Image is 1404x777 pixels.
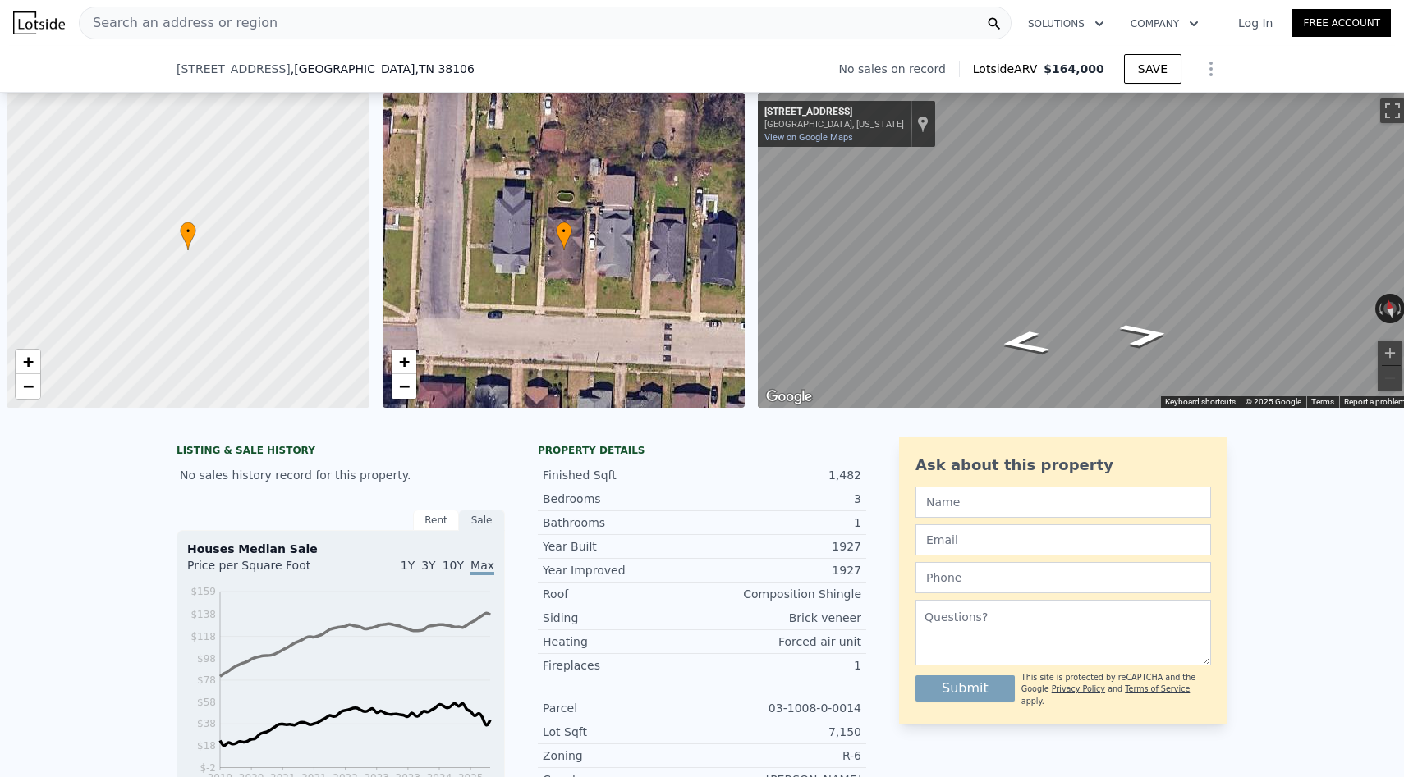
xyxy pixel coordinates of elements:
div: 03-1008-0-0014 [702,700,861,716]
div: Houses Median Sale [187,541,494,557]
img: Lotside [13,11,65,34]
tspan: $159 [190,586,216,597]
div: Siding [543,610,702,626]
div: Price per Square Foot [187,557,341,583]
div: [STREET_ADDRESS] [764,106,904,119]
div: This site is protected by reCAPTCHA and the Google and apply. [1021,672,1211,707]
div: 1,482 [702,467,861,483]
tspan: $138 [190,609,216,620]
div: Property details [538,444,866,457]
a: Log In [1218,15,1292,31]
div: No sales on record [839,61,959,77]
a: Terms (opens in new tab) [1311,397,1334,406]
a: Terms of Service [1125,684,1190,693]
button: Rotate counterclockwise [1375,294,1384,323]
button: Submit [915,675,1015,702]
button: Reset the view [1381,293,1399,324]
div: Zoning [543,747,702,764]
button: Zoom out [1378,366,1402,391]
span: 3Y [421,559,435,572]
button: Keyboard shortcuts [1165,396,1236,408]
div: 1927 [702,538,861,555]
div: Year Built [543,538,702,555]
span: • [180,224,196,239]
span: 10Y [443,559,464,572]
div: Forced air unit [702,633,861,650]
a: Open this area in Google Maps (opens a new window) [762,386,816,408]
div: • [556,222,572,250]
span: © 2025 Google [1246,397,1301,406]
button: Show Options [1195,53,1227,85]
a: Show location on map [917,115,929,133]
span: + [23,351,34,372]
span: $164,000 [1044,62,1104,75]
span: − [23,376,34,396]
a: Zoom out [392,374,416,399]
tspan: $18 [197,740,216,752]
div: 1 [702,657,861,674]
input: Name [915,487,1211,518]
div: 1927 [702,562,861,578]
tspan: $78 [197,674,216,686]
div: Roof [543,586,702,602]
div: • [180,222,196,250]
a: Privacy Policy [1052,684,1105,693]
div: Heating [543,633,702,650]
button: Company [1117,9,1212,39]
tspan: $98 [197,653,216,665]
div: No sales history record for this property. [177,460,505,490]
input: Email [915,524,1211,555]
a: Zoom in [392,350,416,374]
div: Lot Sqft [543,724,702,740]
span: 1Y [401,559,415,572]
div: Brick veneer [702,610,861,626]
a: View on Google Maps [764,132,853,143]
a: Zoom out [16,374,40,399]
tspan: $38 [197,718,216,729]
tspan: $58 [197,697,216,708]
div: Sale [459,510,505,531]
button: SAVE [1124,54,1181,84]
span: , [GEOGRAPHIC_DATA] [291,61,475,77]
div: Bedrooms [543,491,702,507]
span: , TN 38106 [415,62,474,75]
span: + [398,351,409,372]
div: Finished Sqft [543,467,702,483]
div: [GEOGRAPHIC_DATA], [US_STATE] [764,119,904,130]
a: Zoom in [16,350,40,374]
a: Free Account [1292,9,1391,37]
span: [STREET_ADDRESS] [177,61,291,77]
tspan: $-2 [200,762,216,774]
div: Rent [413,510,459,531]
div: 1 [702,514,861,531]
span: Search an address or region [80,13,278,33]
div: 7,150 [702,724,861,740]
input: Phone [915,562,1211,593]
div: Composition Shingle [702,586,861,602]
div: Ask about this property [915,454,1211,477]
button: Zoom in [1378,341,1402,365]
div: Parcel [543,700,702,716]
div: R-6 [702,747,861,764]
tspan: $118 [190,631,216,642]
div: Year Improved [543,562,702,578]
img: Google [762,386,816,408]
div: Bathrooms [543,514,702,531]
button: Solutions [1015,9,1117,39]
div: 3 [702,491,861,507]
path: Go East, Netherwood Ave [1099,318,1191,353]
div: Fireplaces [543,657,702,674]
div: LISTING & SALE HISTORY [177,444,505,460]
span: − [398,376,409,396]
span: Lotside ARV [973,61,1044,77]
path: Go West, Netherwood Ave [978,325,1071,360]
span: • [556,224,572,239]
span: Max [470,559,494,575]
